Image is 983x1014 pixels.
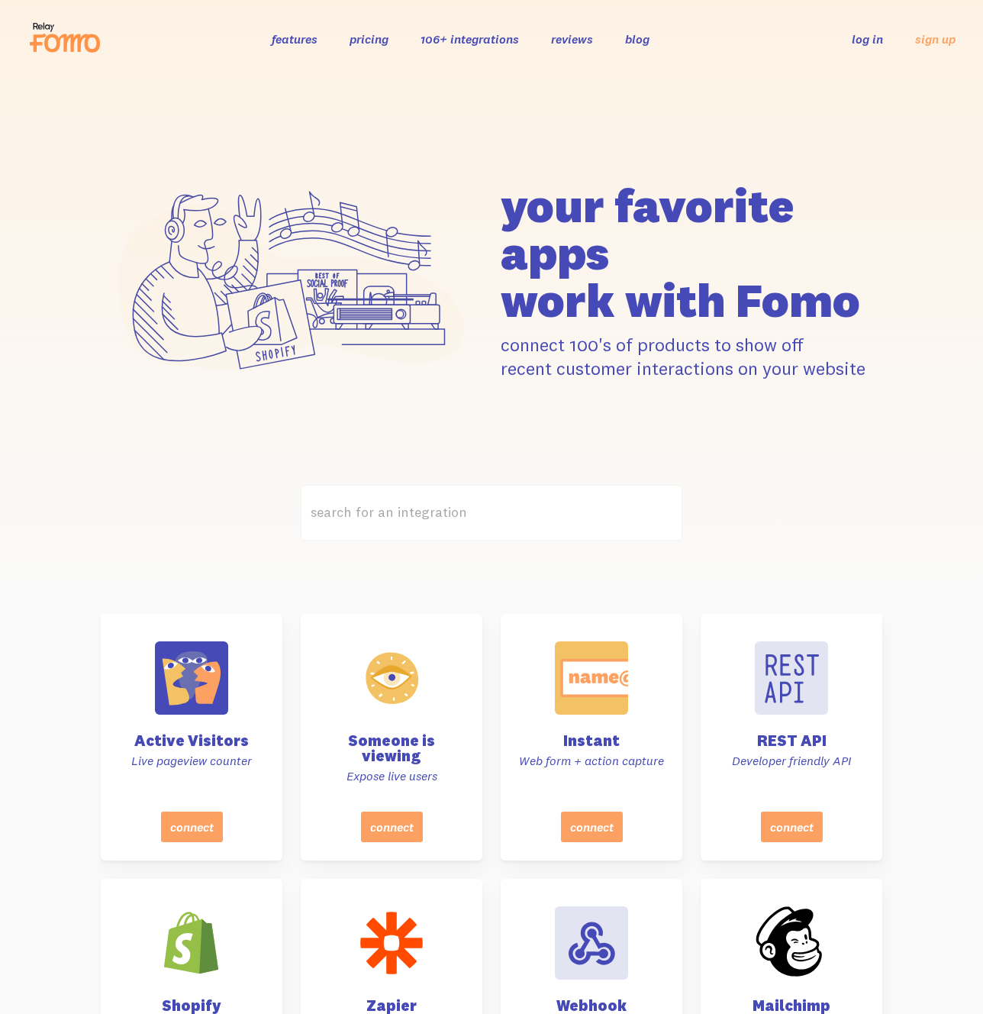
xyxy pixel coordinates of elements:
[119,733,264,748] h4: Active Visitors
[501,182,882,324] h1: your favorite apps work with Fomo
[551,31,593,47] a: reviews
[119,753,264,769] p: Live pageview counter
[272,31,317,47] a: features
[501,333,882,380] p: connect 100's of products to show off recent customer interactions on your website
[519,998,664,1013] h4: Webhook
[350,31,388,47] a: pricing
[519,733,664,748] h4: Instant
[761,812,823,842] button: connect
[161,812,223,842] button: connect
[719,998,864,1013] h4: Mailchimp
[301,485,682,541] label: search for an integration
[361,812,423,842] button: connect
[625,31,649,47] a: blog
[119,998,264,1013] h4: Shopify
[719,753,864,769] p: Developer friendly API
[421,31,519,47] a: 106+ integrations
[719,733,864,748] h4: REST API
[301,614,482,861] a: Someone is viewing Expose live users connect
[101,614,282,861] a: Active Visitors Live pageview counter connect
[319,768,464,784] p: Expose live users
[319,733,464,764] h4: Someone is viewing
[915,31,956,47] a: sign up
[519,753,664,769] p: Web form + action capture
[852,31,883,47] a: log in
[319,998,464,1013] h4: Zapier
[501,614,682,861] a: Instant Web form + action capture connect
[561,812,623,842] button: connect
[701,614,882,861] a: REST API Developer friendly API connect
